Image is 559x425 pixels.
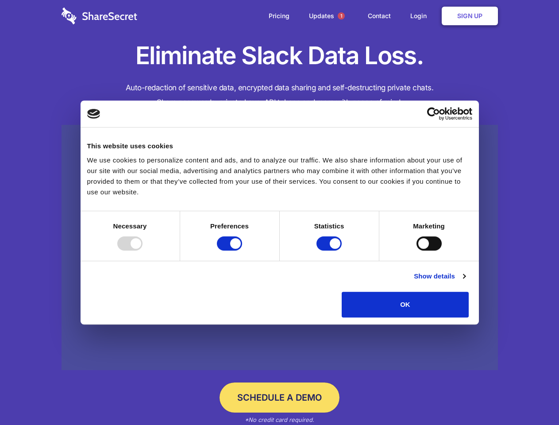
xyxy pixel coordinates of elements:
strong: Statistics [314,222,344,230]
a: Usercentrics Cookiebot - opens in a new window [395,107,472,120]
img: logo [87,109,100,119]
strong: Preferences [210,222,249,230]
h1: Eliminate Slack Data Loss. [62,40,498,72]
a: Sign Up [442,7,498,25]
div: This website uses cookies [87,141,472,151]
em: *No credit card required. [245,416,314,423]
a: Pricing [260,2,298,30]
a: Show details [414,271,465,282]
h4: Auto-redaction of sensitive data, encrypted data sharing and self-destructing private chats. Shar... [62,81,498,110]
a: Contact [359,2,400,30]
strong: Necessary [113,222,147,230]
div: We use cookies to personalize content and ads, and to analyze our traffic. We also share informat... [87,155,472,197]
span: 1 [338,12,345,19]
a: Schedule a Demo [220,382,339,413]
img: logo-wordmark-white-trans-d4663122ce5f474addd5e946df7df03e33cb6a1c49d2221995e7729f52c070b2.svg [62,8,137,24]
a: Wistia video thumbnail [62,125,498,371]
strong: Marketing [413,222,445,230]
a: Login [401,2,440,30]
button: OK [342,292,469,317]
